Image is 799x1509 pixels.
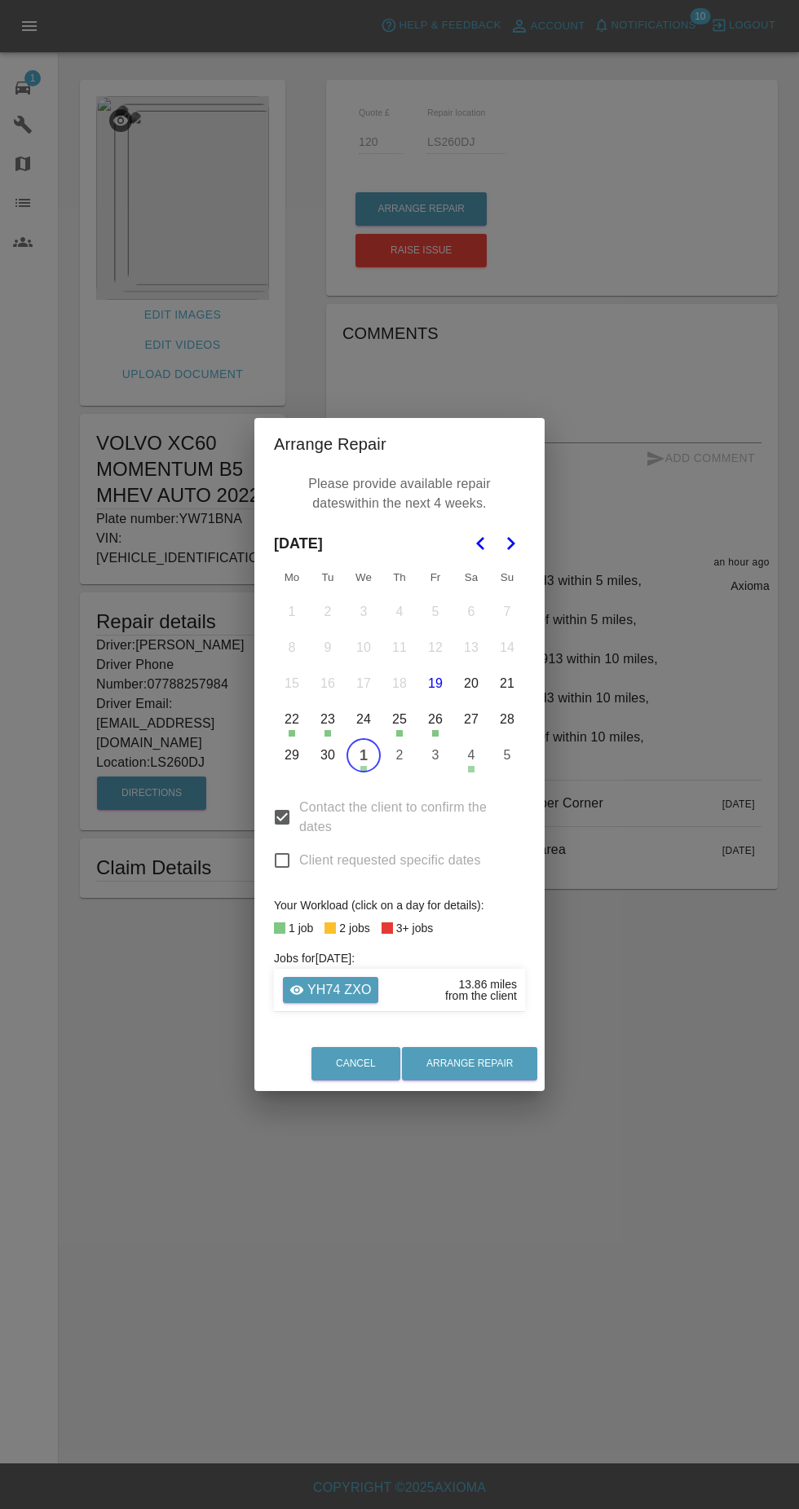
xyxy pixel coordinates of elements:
th: Monday [274,561,310,594]
button: Wednesday, September 24th, 2025 [347,702,381,737]
button: Today, Friday, September 19th, 2025 [418,667,452,701]
span: Client requested specific dates [299,851,481,870]
button: Monday, September 1st, 2025 [275,595,309,629]
p: YH74 ZXO [307,980,372,1000]
button: Wednesday, October 1st, 2025, selected [347,738,381,772]
span: [DATE] [274,526,323,561]
button: Thursday, October 2nd, 2025 [382,738,417,772]
button: Tuesday, September 16th, 2025 [311,667,345,701]
button: Sunday, September 14th, 2025 [490,631,524,665]
div: 3+ jobs [396,918,434,938]
div: 1 job [289,918,313,938]
button: Tuesday, September 9th, 2025 [311,631,345,665]
button: Saturday, September 6th, 2025 [454,595,488,629]
button: Sunday, September 28th, 2025 [490,702,524,737]
button: Go to the Previous Month [466,529,496,558]
th: Friday [417,561,453,594]
th: Thursday [382,561,417,594]
button: Friday, September 5th, 2025 [418,595,452,629]
button: Sunday, September 21st, 2025 [490,667,524,701]
button: Tuesday, September 30th, 2025 [311,738,345,772]
button: Wednesday, September 3rd, 2025 [347,595,381,629]
button: Tuesday, September 2nd, 2025 [311,595,345,629]
button: Cancel [311,1047,400,1080]
div: from the client [445,990,517,1001]
button: Monday, September 22nd, 2025 [275,702,309,737]
button: Thursday, September 25th, 2025 [382,702,417,737]
button: Wednesday, September 17th, 2025 [347,667,381,701]
button: Wednesday, September 10th, 2025 [347,631,381,665]
p: Please provide available repair dates within the next 4 weeks. [282,470,517,517]
button: Tuesday, September 23rd, 2025 [311,702,345,737]
button: Monday, September 29th, 2025 [275,738,309,772]
button: Go to the Next Month [496,529,525,558]
th: Tuesday [310,561,346,594]
button: Monday, September 15th, 2025 [275,667,309,701]
div: 13.86 miles [458,979,517,990]
a: YH74 ZXO [283,977,378,1003]
button: Thursday, September 18th, 2025 [382,667,417,701]
button: Saturday, September 20th, 2025 [454,667,488,701]
button: Saturday, September 13th, 2025 [454,631,488,665]
th: Sunday [489,561,525,594]
div: 2 jobs [339,918,369,938]
button: Sunday, September 7th, 2025 [490,595,524,629]
div: Your Workload (click on a day for details): [274,895,525,915]
button: Arrange Repair [402,1047,537,1080]
span: Contact the client to confirm the dates [299,798,512,837]
th: Wednesday [346,561,382,594]
h2: Arrange Repair [254,418,545,470]
button: Thursday, September 11th, 2025 [382,631,417,665]
button: Friday, September 26th, 2025 [418,702,452,737]
button: Friday, October 3rd, 2025 [418,738,452,772]
button: Saturday, October 4th, 2025 [454,738,488,772]
h6: Jobs for [DATE] : [274,949,525,967]
button: Thursday, September 4th, 2025 [382,595,417,629]
th: Saturday [453,561,489,594]
button: Friday, September 12th, 2025 [418,631,452,665]
button: Monday, September 8th, 2025 [275,631,309,665]
button: Saturday, September 27th, 2025 [454,702,488,737]
table: September 2025 [274,561,525,773]
button: Sunday, October 5th, 2025 [490,738,524,772]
